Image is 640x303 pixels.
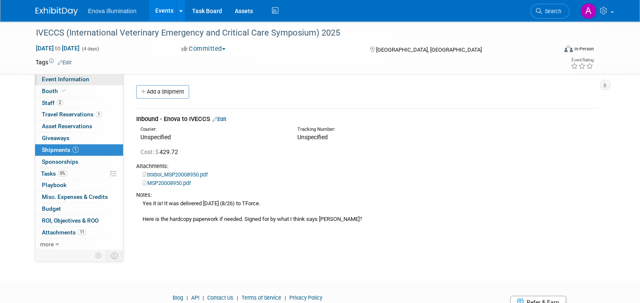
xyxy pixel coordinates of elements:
span: Budget [42,205,61,212]
a: Playbook [35,179,123,191]
span: | [283,295,288,301]
span: 1 [96,111,102,118]
span: Asset Reservations [42,123,92,129]
i: Booth reservation complete [62,88,66,93]
span: Misc. Expenses & Credits [42,193,108,200]
a: Tasks0% [35,168,123,179]
a: Privacy Policy [289,295,322,301]
span: [DATE] [DATE] [36,44,80,52]
td: Toggle Event Tabs [106,250,124,261]
span: Tasks [41,170,67,177]
span: more [40,241,54,248]
a: Edit [212,116,226,122]
a: Blog [173,295,183,301]
span: 1 [72,146,79,153]
a: Booth [35,85,123,97]
div: IVECCS (International Veterinary Emergency and Critical Care Symposium) 2025 [33,25,547,41]
a: Sponsorships [35,156,123,168]
span: ROI, Objectives & ROO [42,217,99,224]
a: Attachments11 [35,227,123,238]
a: Budget [35,203,123,215]
span: Booth [42,88,68,94]
a: MSP20008950.pdf [143,180,191,186]
span: Shipments [42,146,79,153]
span: 429.72 [140,149,181,155]
div: Event Format [511,44,594,57]
span: Giveaways [42,135,69,141]
div: Inbound - Enova to IVECCS [136,115,598,124]
span: 2 [57,99,63,106]
div: In-Person [574,46,594,52]
div: Attachments: [136,163,598,170]
a: Add a Shipment [136,85,189,99]
div: Unspecified [140,133,285,141]
span: [GEOGRAPHIC_DATA], [GEOGRAPHIC_DATA] [376,47,482,53]
a: Travel Reservations1 [35,109,123,120]
div: Yes it is! It was delivered [DATE] (8/26) to TForce. Here is the hardcopy paperwork if needed. Si... [136,199,598,223]
a: Contact Us [207,295,233,301]
span: | [201,295,206,301]
span: Enova Illumination [88,8,136,14]
a: Event Information [35,74,123,85]
a: Edit [58,60,71,66]
span: Event Information [42,76,89,83]
div: Courier: [140,126,285,133]
a: Misc. Expenses & Credits [35,191,123,203]
span: Attachments [42,229,86,236]
span: 0% [58,170,67,176]
td: Tags [36,58,71,66]
td: Personalize Event Tab Strip [91,250,106,261]
span: Travel Reservations [42,111,102,118]
a: Terms of Service [242,295,281,301]
span: Playbook [42,182,66,188]
div: Event Rating [571,58,593,62]
a: Giveaways [35,132,123,144]
span: Cost: $ [140,149,159,155]
span: | [235,295,240,301]
a: more [35,239,123,250]
a: Asset Reservations [35,121,123,132]
span: 11 [78,229,86,235]
div: Notes: [136,191,598,199]
img: ExhibitDay [36,7,78,16]
span: Unspecified [297,134,328,140]
span: to [54,45,62,52]
span: Search [542,8,561,14]
a: ROI, Objectives & ROO [35,215,123,226]
div: Tracking Number: [297,126,481,133]
span: | [184,295,190,301]
img: Format-Inperson.png [564,45,573,52]
a: API [191,295,199,301]
a: Shipments1 [35,144,123,156]
span: Staff [42,99,63,106]
span: (4 days) [81,46,99,52]
a: Staff2 [35,97,123,109]
button: Committed [179,44,229,53]
a: Search [530,4,569,19]
img: Andrea Miller [580,3,596,19]
a: btxbol_MSP20008950.pdf [143,171,208,178]
span: Sponsorships [42,158,78,165]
